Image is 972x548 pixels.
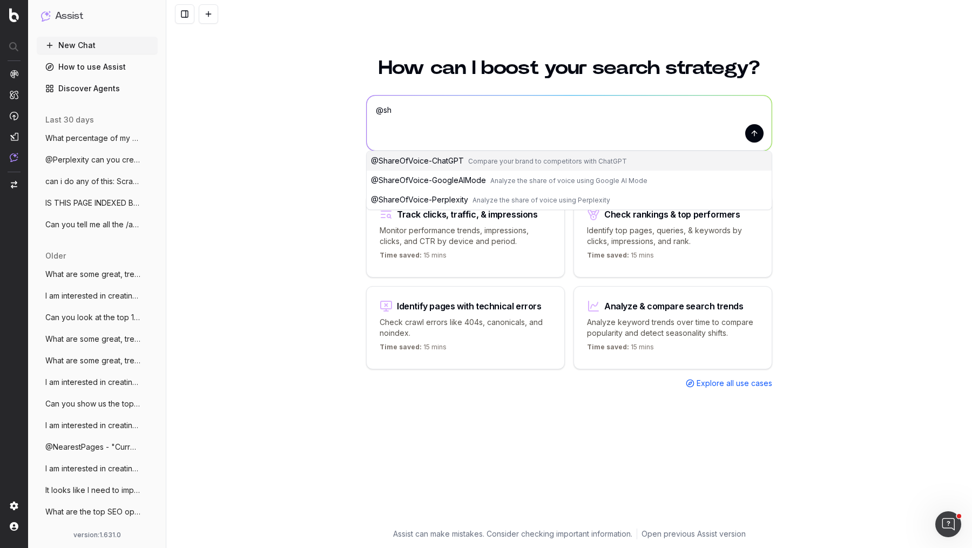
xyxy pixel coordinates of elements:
[45,312,140,323] span: Can you look at the top 10 google search
[10,111,18,120] img: Activation
[45,355,140,366] span: What are some great, trending topics I s
[587,225,759,247] p: Identify top pages, queries, & keywords by clicks, impressions, and rank.
[10,90,18,99] img: Intelligence
[45,442,140,452] span: @NearestPages - "Current [GEOGRAPHIC_DATA]
[367,190,772,209] button: @ShareOfVoice-PerplexityAnalyze the share of voice using Perplexity
[686,378,772,389] a: Explore all use cases
[367,96,772,151] textarea: @sh
[37,266,158,283] button: What are some great, trending topics I s
[37,130,158,147] button: What percentage of my /articles/ pages h
[41,9,153,24] button: Assist
[587,317,759,339] p: Analyze keyword trends over time to compare popularity and detect seasonality shifts.
[37,374,158,391] button: I am interested in creating some long-fo
[10,522,18,531] img: My account
[37,309,158,326] button: Can you look at the top 10 google search
[10,502,18,510] img: Setting
[45,154,140,165] span: @Perplexity can you create Nunjucks scri
[380,225,551,247] p: Monitor performance trends, impressions, clicks, and CTR by device and period.
[55,9,83,24] h1: Assist
[587,251,629,259] span: Time saved:
[468,157,627,165] span: Compare your brand to competitors with ChatGPT
[37,173,158,190] button: can i do any of this: Scrape top competi
[45,334,140,344] span: What are some great, trending topics I s
[11,181,17,188] img: Switch project
[380,251,447,264] p: 15 mins
[371,156,464,165] span: @ ShareOfVoice-ChatGPT
[45,133,140,144] span: What percentage of my /articles/ pages h
[380,317,551,339] p: Check crawl errors like 404s, canonicals, and noindex.
[45,269,140,280] span: What are some great, trending topics I s
[587,343,629,351] span: Time saved:
[935,511,961,537] iframe: Intercom live chat
[45,377,140,388] span: I am interested in creating some long-fo
[37,460,158,477] button: I am interested in creating some long-fo
[45,506,140,517] span: What are the top SEO opportunities on my
[9,8,19,22] img: Botify logo
[45,420,140,431] span: I am interested in creating some long-fo
[37,503,158,520] button: What are the top SEO opportunities on my
[397,302,542,310] div: Identify pages with technical errors
[604,302,744,310] div: Analyze & compare search trends
[587,251,654,264] p: 15 mins
[397,210,538,219] div: Track clicks, traffic, & impressions
[37,58,158,76] a: How to use Assist
[371,195,468,204] span: @ ShareOfVoice-Perplexity
[37,194,158,212] button: IS THIS PAGE INDEXED BY GOOGLE [URL]
[37,352,158,369] button: What are some great, trending topics I s
[380,343,422,351] span: Time saved:
[37,417,158,434] button: I am interested in creating some long-fo
[37,287,158,305] button: I am interested in creating some long-fo
[37,525,158,542] button: What are the emerging trends around Notr
[380,343,447,356] p: 15 mins
[37,37,158,54] button: New Chat
[45,251,66,261] span: older
[367,151,772,171] button: @ShareOfVoice-ChatGPTCompare your brand to competitors with ChatGPT
[45,463,140,474] span: I am interested in creating some long-fo
[697,378,772,389] span: Explore all use cases
[10,70,18,78] img: Analytics
[45,176,140,187] span: can i do any of this: Scrape top competi
[45,114,94,125] span: last 30 days
[37,151,158,168] button: @Perplexity can you create Nunjucks scri
[366,58,772,78] h1: How can I boost your search strategy?
[41,11,51,21] img: Assist
[490,177,647,185] span: Analyze the share of voice using Google AI Mode
[41,531,153,539] div: version: 1.631.0
[45,485,140,496] span: It looks like I need to improve server r
[642,529,746,539] a: Open previous Assist version
[367,171,772,190] button: @ShareOfVoice-GoogleAIModeAnalyze the share of voice using Google AI Mode
[45,219,140,230] span: Can you tell me all the /articles/ pages
[37,438,158,456] button: @NearestPages - "Current [GEOGRAPHIC_DATA]
[45,398,140,409] span: Can you show us the top trending topics
[10,153,18,162] img: Assist
[45,290,140,301] span: I am interested in creating some long-fo
[37,482,158,499] button: It looks like I need to improve server r
[473,196,610,204] span: Analyze the share of voice using Perplexity
[393,529,632,539] p: Assist can make mistakes. Consider checking important information.
[604,210,740,219] div: Check rankings & top performers
[37,395,158,412] button: Can you show us the top trending topics
[380,251,422,259] span: Time saved:
[37,330,158,348] button: What are some great, trending topics I s
[10,132,18,141] img: Studio
[45,198,140,208] span: IS THIS PAGE INDEXED BY GOOGLE [URL]
[587,343,654,356] p: 15 mins
[371,175,486,185] span: @ ShareOfVoice-GoogleAIMode
[37,216,158,233] button: Can you tell me all the /articles/ pages
[37,80,158,97] a: Discover Agents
